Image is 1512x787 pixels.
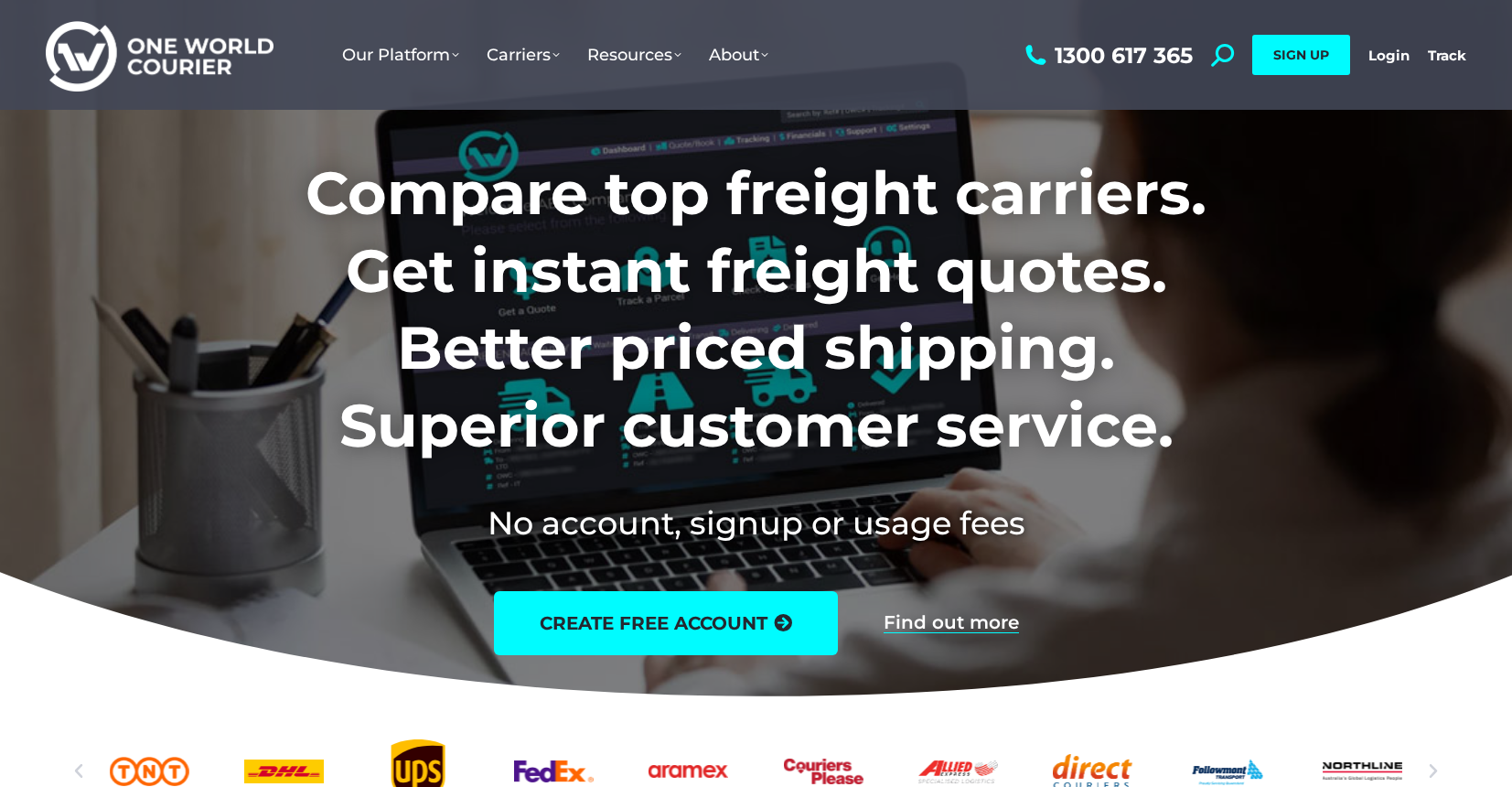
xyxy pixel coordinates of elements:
a: About [695,27,782,83]
img: One World Courier [46,18,273,92]
a: Track [1428,47,1466,64]
a: Login [1368,47,1410,64]
span: Our Platform [342,45,459,65]
a: Carriers [473,27,574,83]
a: Our Platform [328,27,473,83]
a: SIGN UP [1252,35,1350,75]
h2: No account, signup or usage fees [185,501,1327,545]
a: create free account [494,591,838,655]
a: Resources [574,27,695,83]
span: Resources [587,45,681,65]
a: 1300 617 365 [1021,44,1193,67]
span: About [709,45,768,65]
a: Find out more [884,613,1019,633]
span: Carriers [487,45,560,65]
h1: Compare top freight carriers. Get instant freight quotes. Better priced shipping. Superior custom... [185,155,1327,464]
span: SIGN UP [1273,47,1329,63]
